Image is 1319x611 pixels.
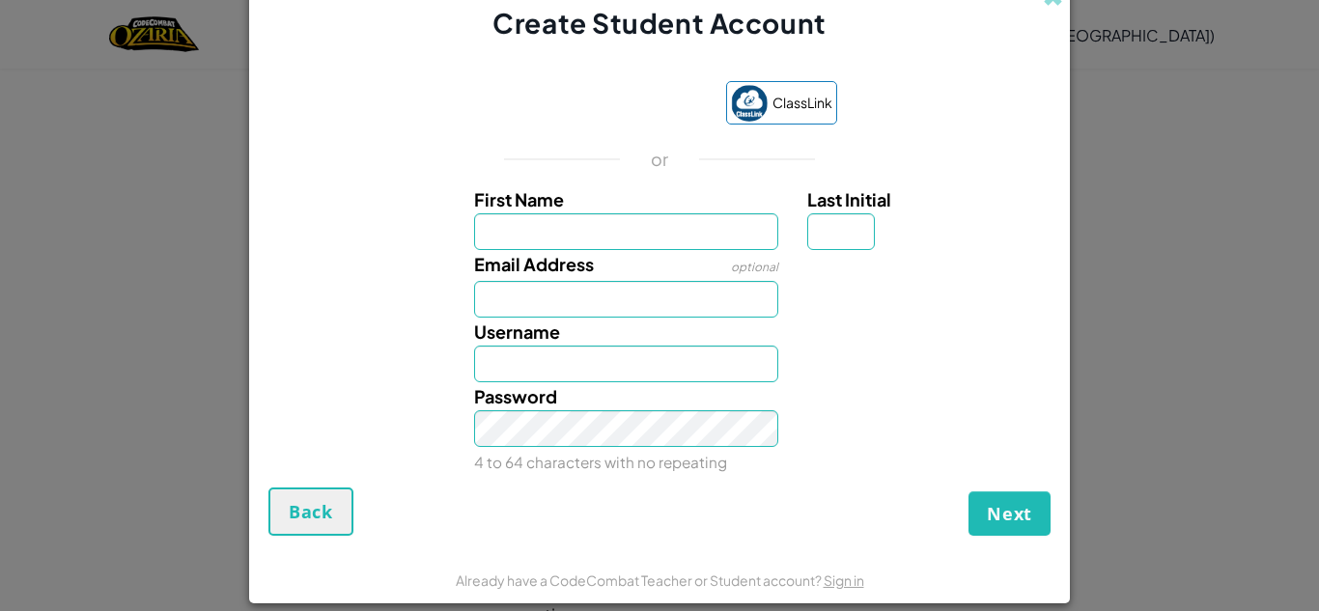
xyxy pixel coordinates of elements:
iframe: Sign in with Google Button [473,83,716,125]
span: Already have a CodeCombat Teacher or Student account? [456,571,824,589]
span: ClassLink [772,89,832,117]
p: or [651,148,669,171]
span: First Name [474,188,564,210]
span: Create Student Account [492,6,826,40]
span: Username [474,320,560,343]
a: Sign in [824,571,864,589]
span: Back [289,500,333,523]
span: Next [987,502,1032,525]
button: Next [968,491,1051,536]
small: 4 to 64 characters with no repeating [474,453,727,471]
span: Last Initial [807,188,891,210]
button: Back [268,487,353,536]
span: optional [731,260,778,274]
span: Password [474,385,557,407]
img: classlink-logo-small.png [731,85,768,122]
span: Email Address [474,253,594,275]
